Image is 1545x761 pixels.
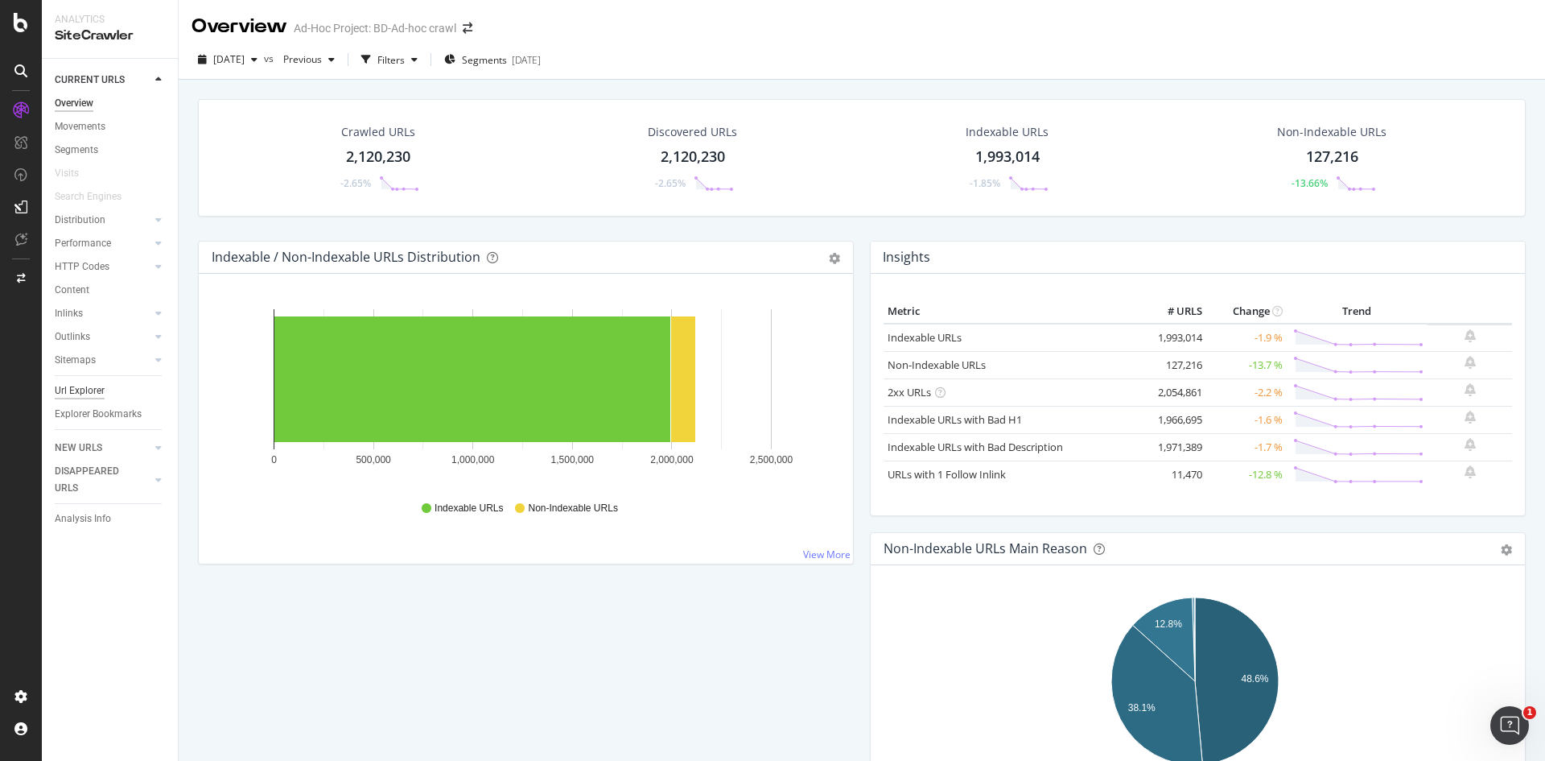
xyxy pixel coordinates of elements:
[1465,383,1476,396] div: bell-plus
[1206,324,1287,352] td: -1.9 %
[1206,461,1287,488] td: -12.8 %
[55,212,150,229] a: Distribution
[829,253,840,264] div: gear
[451,454,495,465] text: 1,000,000
[55,188,122,205] div: Search Engines
[213,52,245,66] span: 2025 Oct. 3rd
[661,147,725,168] div: 2,120,230
[1465,438,1476,451] div: bell-plus
[55,440,102,457] div: NEW URLS
[212,300,834,486] svg: A chart.
[55,165,79,182] div: Visits
[1142,300,1206,324] th: # URLS
[55,463,136,497] div: DISAPPEARED URLS
[1465,465,1476,478] div: bell-plus
[888,412,1022,427] a: Indexable URLs with Bad H1
[55,258,150,275] a: HTTP Codes
[648,124,737,140] div: Discovered URLs
[1465,411,1476,424] div: bell-plus
[55,406,142,423] div: Explorer Bookmarks
[975,147,1040,168] div: 1,993,014
[1155,618,1182,630] text: 12.8%
[55,383,167,399] a: Url Explorer
[1490,706,1529,745] iframe: Intercom live chat
[55,13,165,27] div: Analytics
[1465,329,1476,342] div: bell-plus
[55,258,109,275] div: HTTP Codes
[192,47,264,72] button: [DATE]
[341,124,415,140] div: Crawled URLs
[1206,351,1287,378] td: -13.7 %
[356,454,391,465] text: 500,000
[1242,673,1269,684] text: 48.6%
[55,282,167,299] a: Content
[55,352,96,369] div: Sitemaps
[271,454,277,465] text: 0
[55,142,167,159] a: Segments
[888,385,931,399] a: 2xx URLs
[55,118,105,135] div: Movements
[192,13,287,40] div: Overview
[55,463,150,497] a: DISAPPEARED URLS
[1306,147,1358,168] div: 127,216
[377,53,405,67] div: Filters
[435,502,503,515] span: Indexable URLs
[264,52,277,65] span: vs
[1142,433,1206,461] td: 1,971,389
[966,124,1049,140] div: Indexable URLs
[970,176,1000,190] div: -1.85%
[1277,124,1386,140] div: Non-Indexable URLs
[888,467,1006,482] a: URLs with 1 Follow Inlink
[438,47,547,72] button: Segments[DATE]
[55,329,150,345] a: Outlinks
[55,95,93,112] div: Overview
[1142,461,1206,488] td: 11,470
[55,305,83,322] div: Inlinks
[355,47,424,72] button: Filters
[55,235,150,252] a: Performance
[650,454,694,465] text: 2,000,000
[1501,544,1512,556] div: gear
[55,188,138,205] a: Search Engines
[212,249,480,265] div: Indexable / Non-Indexable URLs Distribution
[1128,702,1156,713] text: 38.1%
[803,548,851,561] a: View More
[340,176,371,190] div: -2.65%
[750,454,793,465] text: 2,500,000
[1523,706,1536,719] span: 1
[346,147,410,168] div: 2,120,230
[462,53,507,67] span: Segments
[884,540,1087,556] div: Non-Indexable URLs Main Reason
[1142,406,1206,433] td: 1,966,695
[1142,378,1206,406] td: 2,054,861
[1292,176,1328,190] div: -13.66%
[55,282,89,299] div: Content
[55,329,90,345] div: Outlinks
[55,212,105,229] div: Distribution
[1142,324,1206,352] td: 1,993,014
[55,440,150,457] a: NEW URLS
[55,118,167,135] a: Movements
[551,454,595,465] text: 1,500,000
[528,502,617,515] span: Non-Indexable URLs
[55,27,165,45] div: SiteCrawler
[888,330,962,345] a: Indexable URLs
[294,20,456,36] div: Ad-Hoc Project: BD-Ad-hoc crawl
[55,235,111,252] div: Performance
[1142,351,1206,378] td: 127,216
[55,72,150,89] a: CURRENT URLS
[277,47,341,72] button: Previous
[277,52,322,66] span: Previous
[888,440,1063,454] a: Indexable URLs with Bad Description
[1287,300,1428,324] th: Trend
[55,352,150,369] a: Sitemaps
[884,300,1142,324] th: Metric
[55,511,111,527] div: Analysis Info
[55,305,150,322] a: Inlinks
[55,383,105,399] div: Url Explorer
[512,53,541,67] div: [DATE]
[1206,433,1287,461] td: -1.7 %
[55,406,167,423] a: Explorer Bookmarks
[883,246,930,268] h4: Insights
[55,165,95,182] a: Visits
